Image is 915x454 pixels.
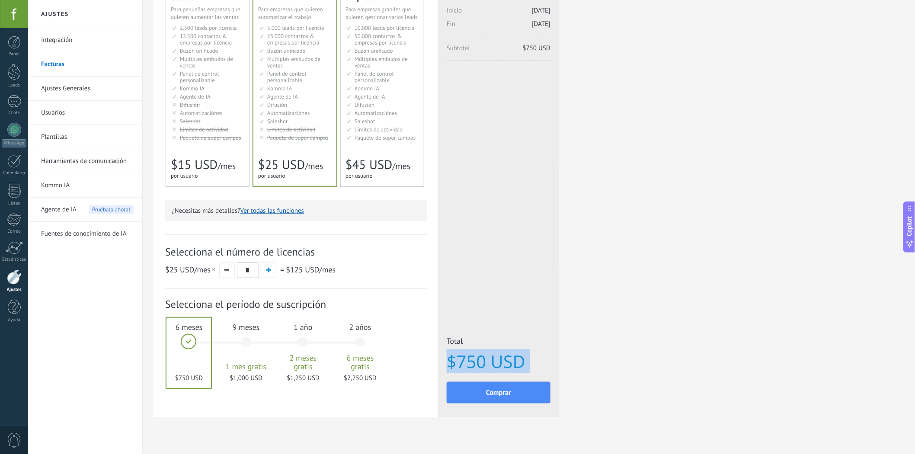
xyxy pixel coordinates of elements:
[41,101,134,125] a: Usuarios
[486,390,511,396] span: Comprar
[41,77,134,101] a: Ajustes Generales
[240,207,304,215] button: Ver todas las funciones
[171,172,198,179] span: por usuario
[355,118,375,125] span: Salesbot
[41,173,134,198] a: Kommo IA
[180,93,211,100] span: Agente de IA
[267,126,316,133] span: Límites de actividad
[355,32,406,46] span: 50.000 contactos & empresas por licencia
[337,374,384,382] span: $2,250 USD
[180,70,219,84] span: Panel de control personalizable
[258,157,305,173] span: $25 USD
[280,265,284,275] span: =
[355,134,416,141] span: Paquete de super campos
[165,245,427,259] span: Selecciona el número de licencias
[355,70,394,84] span: Panel de control personalizable
[41,28,134,52] a: Integración
[447,44,550,58] span: Subtotal
[532,20,550,28] span: [DATE]
[337,354,384,371] span: 6 meses gratis
[28,173,142,198] li: Kommo IA
[2,139,26,147] div: WhatsApp
[2,201,27,206] div: Listas
[2,51,27,57] div: Panel
[2,317,27,323] div: Ayuda
[2,287,27,293] div: Ajustes
[223,374,269,382] span: $1,000 USD
[41,52,134,77] a: Facturas
[28,77,142,101] li: Ajustes Generales
[89,205,134,214] span: Pruébalo ahora!
[905,217,914,237] span: Copilot
[355,93,385,100] span: Agente de IA
[180,126,228,133] span: Límites de actividad
[267,134,329,141] span: Paquete de super campos
[28,28,142,52] li: Integración
[180,134,241,141] span: Paquete de super campos
[180,32,232,46] span: 12.500 contactos & empresas por licencia
[41,198,77,222] span: Agente de IA
[447,382,550,403] button: Comprar
[346,157,392,173] span: $45 USD
[41,125,134,149] a: Plantillas
[28,52,142,77] li: Facturas
[180,118,201,125] span: Salesbot
[223,322,269,332] span: 9 meses
[172,207,421,215] p: ¿Necesitas más detalles?
[447,336,550,348] span: Total
[523,44,550,52] span: $750 USD
[223,362,269,371] span: 1 mes gratis
[286,265,319,275] span: $125 USD
[180,47,218,54] span: Buzón unificado
[355,101,374,109] span: Difusión
[41,222,134,246] a: Fuentes de conocimiento de IA
[166,322,212,332] span: 6 meses
[165,265,217,275] span: /mes
[267,70,307,84] span: Panel de control personalizable
[267,118,288,125] span: Salesbot
[346,172,373,179] span: por usuario
[267,32,319,46] span: 25.000 contactos & empresas por licencia
[258,172,285,179] span: por usuario
[355,85,379,92] span: Kommo IA
[280,374,326,382] span: $1,250 USD
[355,109,397,117] span: Automatizaciónes
[28,101,142,125] li: Usuarios
[166,374,212,382] span: $750 USD
[355,55,408,69] span: Múltiples embudos de ventas
[2,83,27,88] div: Leads
[392,160,410,172] span: /mes
[267,85,292,92] span: Kommo IA
[267,109,310,117] span: Automatizaciónes
[2,170,27,176] div: Calendario
[28,222,142,246] li: Fuentes de conocimiento de IA
[218,160,236,172] span: /mes
[532,6,550,15] span: [DATE]
[180,24,237,32] span: 2.500 leads por licencia
[267,101,287,109] span: Difusión
[2,257,27,262] div: Estadísticas
[180,101,200,109] span: Difusión
[305,160,323,172] span: /mes
[41,198,134,222] a: Agente de IA Pruébalo ahora!
[447,352,550,371] span: $750 USD
[28,198,142,222] li: Agente de IA
[355,47,393,54] span: Buzón unificado
[447,20,550,33] span: Fin
[165,297,427,311] span: Selecciona el período de suscripción
[267,47,306,54] span: Buzón unificado
[28,149,142,173] li: Herramientas de comunicación
[171,157,218,173] span: $15 USD
[286,265,336,275] span: /mes
[280,322,326,332] span: 1 año
[180,109,223,117] span: Automatizaciónes
[2,229,27,234] div: Correo
[355,24,415,32] span: 10.000 leads por licencia
[41,149,134,173] a: Herramientas de comunicación
[346,6,418,21] span: Para empresas grandes que quieren gestionar varios leads
[165,265,194,275] span: $25 USD
[280,354,326,371] span: 2 meses gratis
[180,55,233,69] span: Múltiples embudos de ventas
[258,6,323,21] span: Para empresas que quieren automatizar el trabajo
[355,126,403,133] span: Límites de actividad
